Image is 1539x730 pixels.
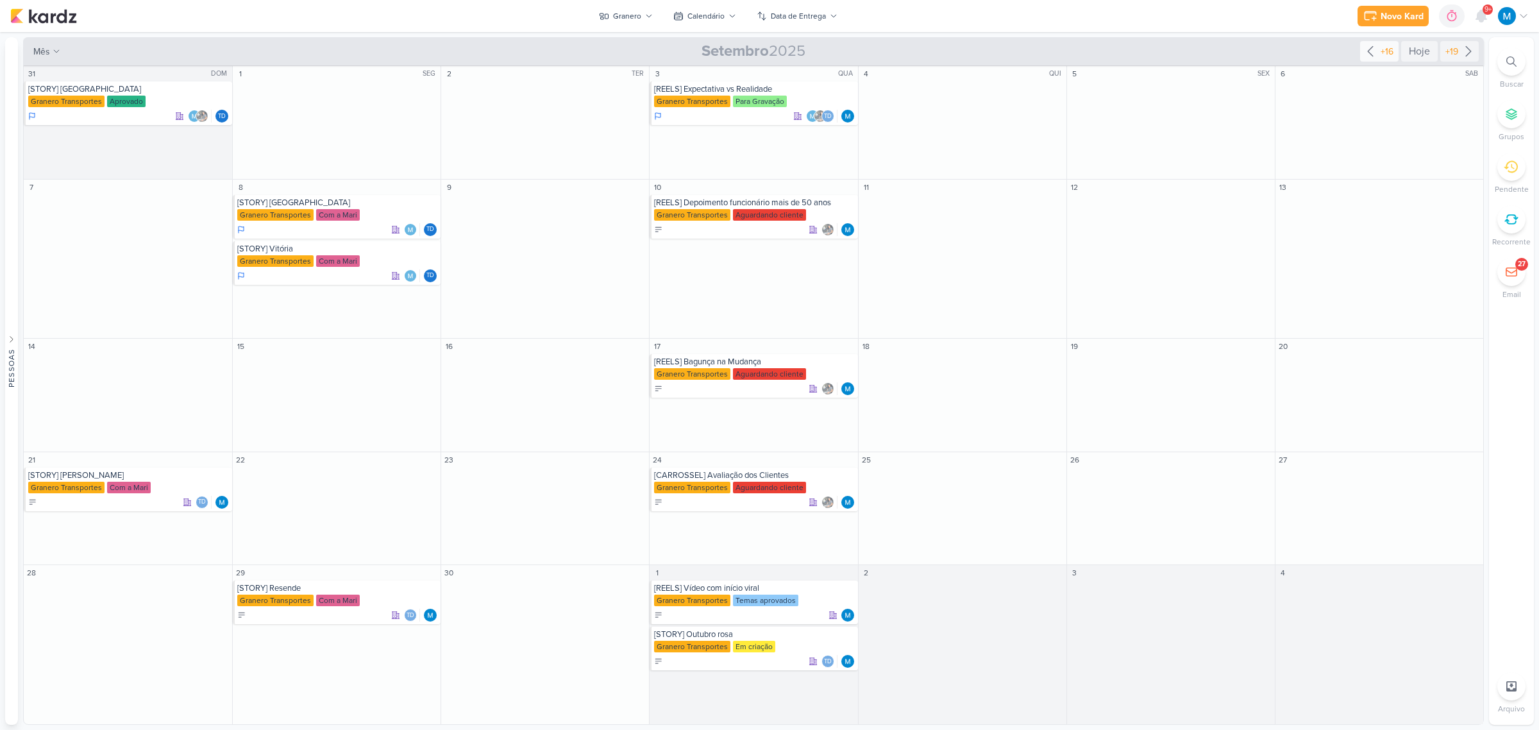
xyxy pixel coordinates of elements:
div: Colaboradores: Thais de carvalho [821,655,837,668]
p: Td [218,114,226,120]
img: Everton Granero [196,110,208,123]
div: Em Andamento [237,271,245,281]
div: 18 [860,340,873,353]
div: Pessoas [6,349,17,387]
div: Colaboradores: MARIANA MIRANDA [404,269,420,282]
div: 24 [651,454,664,466]
img: MARIANA MIRANDA [841,655,854,668]
div: Responsável: MARIANA MIRANDA [841,655,854,668]
div: Responsável: MARIANA MIRANDA [841,496,854,509]
div: 13 [1277,181,1290,194]
div: Aprovado [107,96,146,107]
span: mês [33,45,50,58]
img: kardz.app [10,8,77,24]
p: Arquivo [1498,703,1525,715]
div: Novo Kard [1381,10,1424,23]
div: DOM [211,69,231,79]
div: 1 [651,566,664,579]
div: 3 [1068,566,1081,579]
div: 6 [1277,67,1290,80]
img: MARIANA MIRANDA [841,110,854,123]
div: Responsável: MARIANA MIRANDA [841,609,854,622]
p: Td [426,273,434,279]
div: Em criação [733,641,775,652]
div: Em Andamento [654,111,662,121]
img: MARIANA MIRANDA [841,609,854,622]
div: Aguardando cliente [733,209,806,221]
img: MARIANA MIRANDA [404,269,417,282]
div: 22 [234,454,247,466]
p: Td [407,613,414,619]
div: Temas aprovados [733,595,798,606]
div: 30 [442,566,455,579]
div: Thais de carvalho [821,655,834,668]
div: Colaboradores: Thais de carvalho [196,496,212,509]
p: Email [1502,289,1521,300]
div: 1 [234,67,247,80]
p: Td [824,114,832,120]
img: MARIANA MIRANDA [841,223,854,236]
span: 9+ [1484,4,1492,15]
div: Responsável: Thais de carvalho [424,269,437,282]
div: Responsável: MARIANA MIRANDA [841,382,854,395]
div: 4 [1277,566,1290,579]
div: QUI [1049,69,1065,79]
div: 2 [442,67,455,80]
div: Thais de carvalho [424,223,437,236]
div: 29 [234,566,247,579]
img: MARIANA MIRANDA [188,110,201,123]
li: Ctrl + F [1489,47,1534,90]
div: Colaboradores: Everton Granero [821,223,837,236]
div: A Fazer [654,611,663,620]
p: Td [198,499,206,505]
div: 31 [25,67,38,80]
button: Novo Kard [1358,6,1429,26]
div: Thais de carvalho [196,496,208,509]
div: 10 [651,181,664,194]
div: A Fazer [28,498,37,507]
div: +19 [1443,45,1461,58]
div: [REELS] Bagunça na Mudança [654,357,855,367]
img: MARIANA MIRANDA [215,496,228,509]
div: [CARROSSEL] Avaliação dos Clientes [654,470,855,480]
div: [STORY] Petrolina [28,470,230,480]
div: 9 [442,181,455,194]
div: Responsável: MARIANA MIRANDA [841,110,854,123]
img: MARIANA MIRANDA [424,609,437,622]
p: Td [426,226,434,233]
p: Td [824,659,832,665]
div: [STORY] Resende [237,583,438,593]
div: Thais de carvalho [215,110,228,123]
div: Responsável: Thais de carvalho [424,223,437,236]
div: 8 [234,181,247,194]
div: Aguardando cliente [733,482,806,493]
div: [REELS] Vídeo com início viral [654,583,855,593]
div: Colaboradores: MARIANA MIRANDA, Everton Granero [188,110,212,123]
div: Com a Mari [316,255,360,267]
div: 12 [1068,181,1081,194]
div: Granero Transportes [654,209,730,221]
img: MARIANA MIRANDA [404,223,417,236]
div: Em Andamento [237,225,245,235]
div: Granero Transportes [28,482,105,493]
div: Granero Transportes [654,368,730,380]
div: [REELS] Depoimento funcionário mais de 50 anos [654,198,855,208]
img: MARIANA MIRANDA [806,110,819,123]
div: [REELS] Expectativa vs Realidade [654,84,855,94]
div: Colaboradores: MARIANA MIRANDA [404,223,420,236]
div: 11 [860,181,873,194]
p: Pendente [1495,183,1529,195]
img: Everton Granero [814,110,827,123]
div: 3 [651,67,664,80]
div: 15 [234,340,247,353]
div: Aguardando cliente [733,368,806,380]
div: 21 [25,454,38,466]
div: 26 [1068,454,1081,466]
div: 17 [651,340,664,353]
div: QUA [838,69,857,79]
div: A Fazer [654,384,663,393]
img: MARIANA MIRANDA [841,382,854,395]
div: Thais de carvalho [821,110,834,123]
div: [STORY] Uberlândia [28,84,230,94]
div: 23 [442,454,455,466]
